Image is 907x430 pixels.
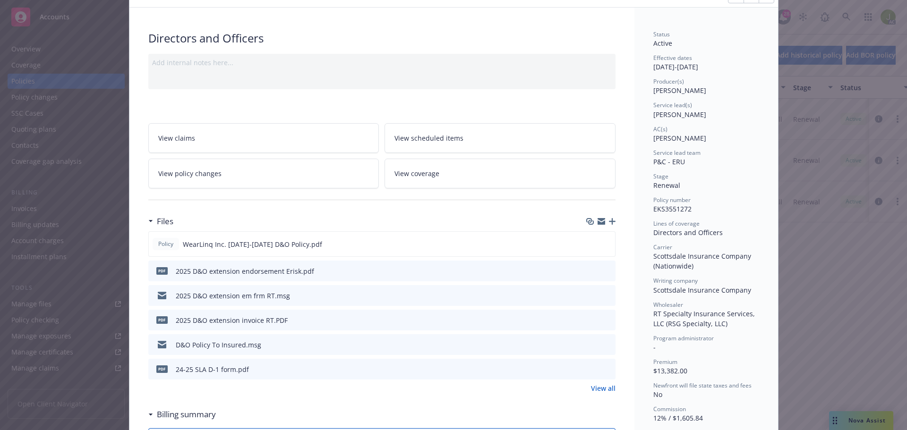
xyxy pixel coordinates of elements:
[653,77,684,85] span: Producer(s)
[176,266,314,276] div: 2025 D&O extension endorsement Erisk.pdf
[148,408,216,421] div: Billing summary
[588,340,596,350] button: download file
[653,125,667,133] span: AC(s)
[603,340,612,350] button: preview file
[653,149,701,157] span: Service lead team
[176,291,290,301] div: 2025 D&O extension em frm RT.msg
[156,365,168,372] span: pdf
[385,159,616,188] a: View coverage
[148,123,379,153] a: View claims
[653,358,677,366] span: Premium
[588,291,596,301] button: download file
[653,405,686,413] span: Commission
[588,364,596,374] button: download file
[653,181,680,190] span: Renewal
[394,133,463,143] span: View scheduled items
[148,215,173,228] div: Files
[176,315,288,325] div: 2025 D&O extension invoice RT.PDF
[591,383,616,393] a: View all
[653,204,692,213] span: EKS3551272
[148,30,616,46] div: Directors and Officers
[148,159,379,188] a: View policy changes
[653,286,751,295] span: Scottsdale Insurance Company
[603,239,611,249] button: preview file
[176,364,249,374] div: 24-25 SLA D-1 form.pdf
[653,301,683,309] span: Wholesaler
[653,30,670,38] span: Status
[653,157,685,166] span: P&C - ERU
[603,266,612,276] button: preview file
[156,267,168,274] span: pdf
[653,86,706,95] span: [PERSON_NAME]
[156,240,175,248] span: Policy
[157,215,173,228] h3: Files
[653,219,700,228] span: Lines of coverage
[588,315,596,325] button: download file
[385,123,616,153] a: View scheduled items
[653,54,692,62] span: Effective dates
[653,110,706,119] span: [PERSON_NAME]
[653,309,757,328] span: RT Specialty Insurance Services, LLC (RSG Specialty, LLC)
[158,133,195,143] span: View claims
[157,408,216,421] h3: Billing summary
[603,315,612,325] button: preview file
[653,334,714,342] span: Program administrator
[588,239,595,249] button: download file
[176,340,261,350] div: D&O Policy To Insured.msg
[394,169,439,178] span: View coverage
[653,366,687,375] span: $13,382.00
[152,58,612,67] div: Add internal notes here...
[653,381,752,389] span: Newfront will file state taxes and fees
[653,196,691,204] span: Policy number
[653,252,753,270] span: Scottsdale Insurance Company (Nationwide)
[653,134,706,143] span: [PERSON_NAME]
[653,39,672,48] span: Active
[158,169,222,178] span: View policy changes
[603,364,612,374] button: preview file
[653,228,759,237] div: Directors and Officers
[653,413,703,422] span: 12% / $1,605.84
[653,390,662,399] span: No
[183,239,322,249] span: WearLinq Inc. [DATE]-[DATE] D&O Policy.pdf
[653,343,656,352] span: -
[653,172,668,180] span: Stage
[156,316,168,323] span: PDF
[603,291,612,301] button: preview file
[653,277,698,285] span: Writing company
[653,101,692,109] span: Service lead(s)
[588,266,596,276] button: download file
[653,54,759,72] div: [DATE] - [DATE]
[653,243,672,251] span: Carrier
